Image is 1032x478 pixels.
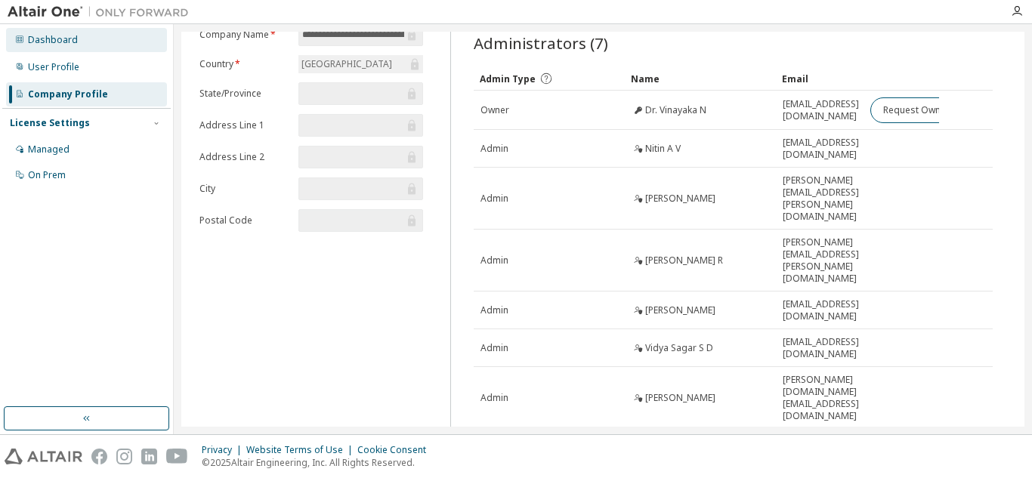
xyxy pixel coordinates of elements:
[116,449,132,464] img: instagram.svg
[199,214,289,227] label: Postal Code
[480,104,509,116] span: Owner
[199,151,289,163] label: Address Line 2
[645,104,706,116] span: Dr. Vinayaka N
[8,5,196,20] img: Altair One
[782,66,857,91] div: Email
[28,88,108,100] div: Company Profile
[783,298,859,322] span: [EMAIL_ADDRESS][DOMAIN_NAME]
[480,254,508,267] span: Admin
[783,137,859,161] span: [EMAIL_ADDRESS][DOMAIN_NAME]
[645,143,681,155] span: Nitin A V
[199,58,289,70] label: Country
[480,143,508,155] span: Admin
[28,169,66,181] div: On Prem
[202,444,246,456] div: Privacy
[199,183,289,195] label: City
[870,97,998,123] button: Request Owner Change
[299,56,394,72] div: [GEOGRAPHIC_DATA]
[783,374,859,422] span: [PERSON_NAME][DOMAIN_NAME][EMAIL_ADDRESS][DOMAIN_NAME]
[645,304,715,316] span: [PERSON_NAME]
[357,444,435,456] div: Cookie Consent
[246,444,357,456] div: Website Terms of Use
[202,456,435,469] p: © 2025 Altair Engineering, Inc. All Rights Reserved.
[199,119,289,131] label: Address Line 1
[645,392,715,404] span: [PERSON_NAME]
[28,61,79,73] div: User Profile
[5,449,82,464] img: altair_logo.svg
[199,88,289,100] label: State/Province
[298,55,424,73] div: [GEOGRAPHIC_DATA]
[10,117,90,129] div: License Settings
[645,193,715,205] span: [PERSON_NAME]
[474,32,608,54] span: Administrators (7)
[480,304,508,316] span: Admin
[480,392,508,404] span: Admin
[783,98,859,122] span: [EMAIL_ADDRESS][DOMAIN_NAME]
[645,254,723,267] span: [PERSON_NAME] R
[783,174,859,223] span: [PERSON_NAME][EMAIL_ADDRESS][PERSON_NAME][DOMAIN_NAME]
[783,336,859,360] span: [EMAIL_ADDRESS][DOMAIN_NAME]
[480,193,508,205] span: Admin
[28,143,70,156] div: Managed
[783,236,859,285] span: [PERSON_NAME][EMAIL_ADDRESS][PERSON_NAME][DOMAIN_NAME]
[645,342,713,354] span: Vidya Sagar S D
[199,29,289,41] label: Company Name
[480,342,508,354] span: Admin
[166,449,188,464] img: youtube.svg
[631,66,770,91] div: Name
[141,449,157,464] img: linkedin.svg
[91,449,107,464] img: facebook.svg
[480,72,536,85] span: Admin Type
[28,34,78,46] div: Dashboard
